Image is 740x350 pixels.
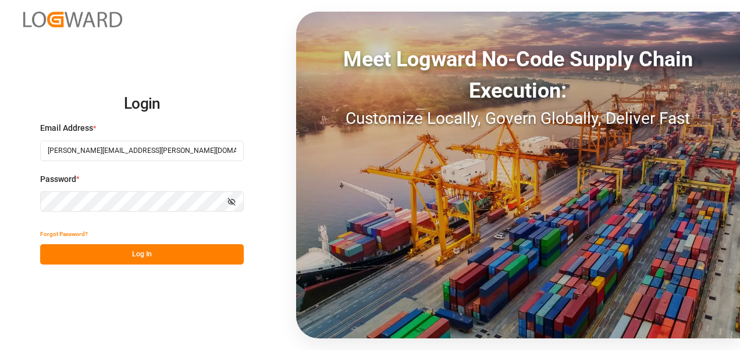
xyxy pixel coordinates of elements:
[40,141,244,161] input: Enter your email
[40,224,88,244] button: Forgot Password?
[40,173,76,185] span: Password
[40,85,244,123] h2: Login
[296,106,740,131] div: Customize Locally, Govern Globally, Deliver Fast
[23,12,122,27] img: Logward_new_orange.png
[296,44,740,106] div: Meet Logward No-Code Supply Chain Execution:
[40,244,244,265] button: Log In
[40,122,93,134] span: Email Address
